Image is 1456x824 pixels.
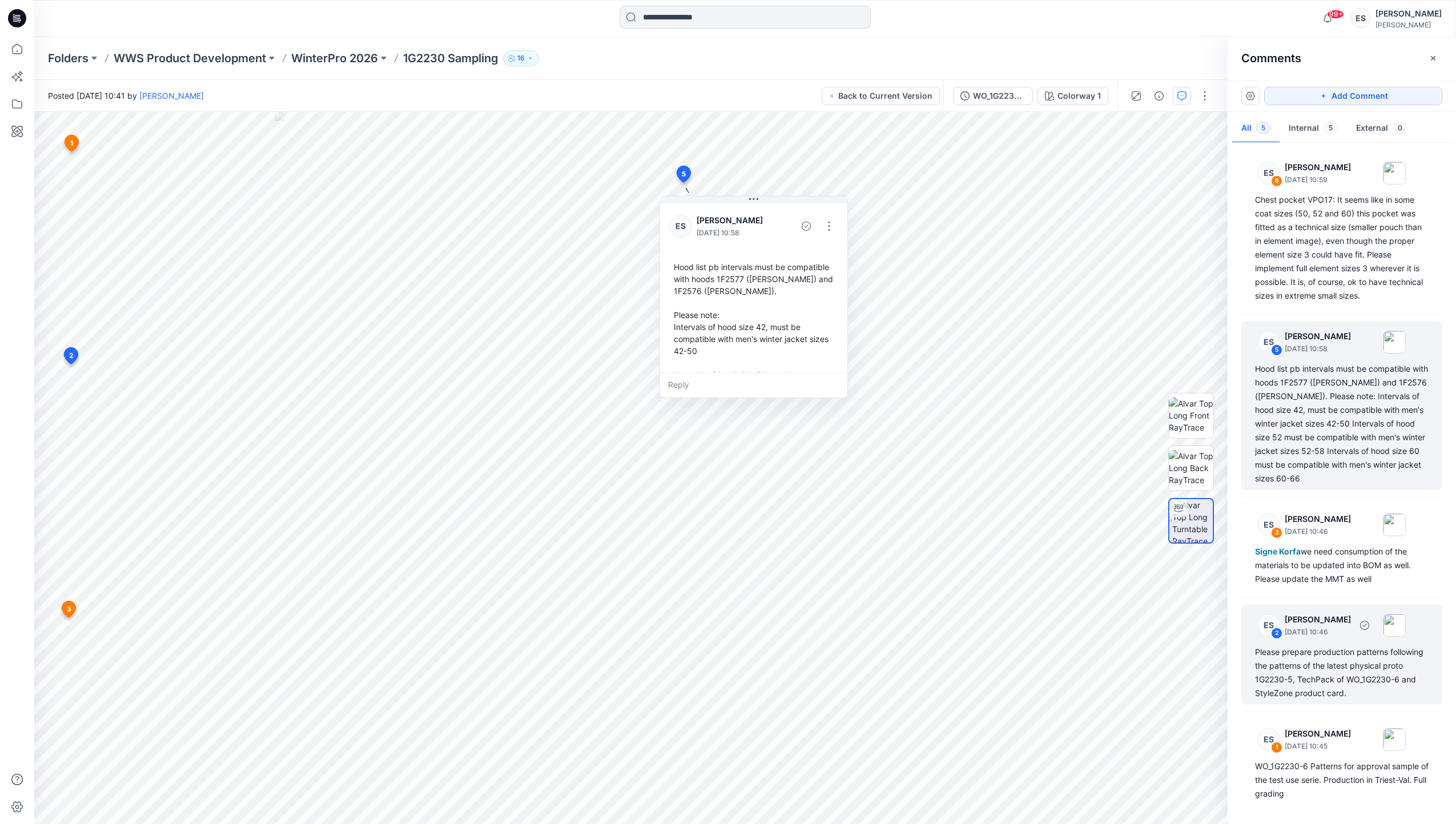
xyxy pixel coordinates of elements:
[669,256,838,481] div: Hood list pb intervals must be compatible with hoods 1F2577 ([PERSON_NAME]) and 1F2576 ([PERSON_N...
[1350,8,1371,29] div: ES
[48,90,204,102] span: Posted [DATE] 10:41 by
[1150,87,1168,105] button: Details
[1285,174,1351,186] p: [DATE] 10:59
[1172,499,1213,542] img: Alvar Top Long Turntable RayTrace
[1257,614,1280,637] div: ES
[660,372,847,397] div: Reply
[973,90,1025,102] div: WO_1G2230-6
[69,351,74,361] span: 2
[1285,613,1351,626] p: [PERSON_NAME]
[1285,526,1351,537] p: [DATE] 10:46
[1285,343,1351,355] p: [DATE] 10:58
[1375,21,1442,29] div: [PERSON_NAME]
[1393,122,1407,134] span: 0
[1285,512,1351,526] p: [PERSON_NAME]
[669,215,692,238] div: ES
[1169,450,1213,486] img: Alvar Top Long Back RayTrace
[1271,527,1282,538] div: 3
[1257,728,1280,751] div: ES
[1256,122,1270,134] span: 5
[1271,742,1282,753] div: 1
[517,52,525,65] p: 16
[1257,162,1280,184] div: ES
[697,227,772,239] p: [DATE] 10:58
[1255,362,1429,485] div: Hood list pb intervals must be compatible with hoods 1F2577 ([PERSON_NAME]) and 1F2576 ([PERSON_N...
[1057,90,1101,102] div: Colorway 1
[1255,545,1429,586] div: we need consumption of the materials to be updated into BOM as well. Please update the MMT as well
[1285,160,1351,174] p: [PERSON_NAME]
[1271,628,1282,639] div: 2
[139,91,204,101] a: [PERSON_NAME]
[1232,114,1280,143] button: All
[1257,331,1280,353] div: ES
[114,50,266,66] a: WWS Product Development
[1264,87,1442,105] button: Add Comment
[403,50,498,66] p: 1G2230 Sampling
[291,50,378,66] a: WinterPro 2026
[1375,7,1442,21] div: [PERSON_NAME]
[1285,329,1351,343] p: [PERSON_NAME]
[697,214,772,227] p: [PERSON_NAME]
[1037,87,1108,105] button: Colorway 1
[953,87,1033,105] button: WO_1G2230-6
[1285,741,1351,752] p: [DATE] 10:45
[1169,397,1213,433] img: Alvar Top Long Front RayTrace
[1285,727,1351,741] p: [PERSON_NAME]
[70,138,73,148] span: 1
[1271,175,1282,187] div: 6
[1271,344,1282,356] div: 5
[67,604,71,614] span: 3
[822,87,940,105] button: Back to Current Version
[1257,513,1280,536] div: ES
[1255,645,1429,700] div: Please prepare production patterns following the patterns of the latest physical proto 1G2230-5, ...
[1280,114,1347,143] button: Internal
[1255,546,1301,556] span: Signe Korfa
[1324,122,1338,134] span: 5
[48,50,89,66] a: Folders
[1255,193,1429,303] div: Chest pocket VPO17: It seems like in some coat sizes (50, 52 and 60) this pocket was fitted as a ...
[503,50,539,66] button: 16
[682,169,686,179] span: 5
[1255,759,1429,801] div: WO_1G2230-6 Patterns for approval sample of the test use serie. Production in Triest-Val. Full gr...
[1347,114,1417,143] button: External
[1241,51,1301,65] h2: Comments
[1327,10,1344,19] span: 99+
[1285,626,1351,638] p: [DATE] 10:46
